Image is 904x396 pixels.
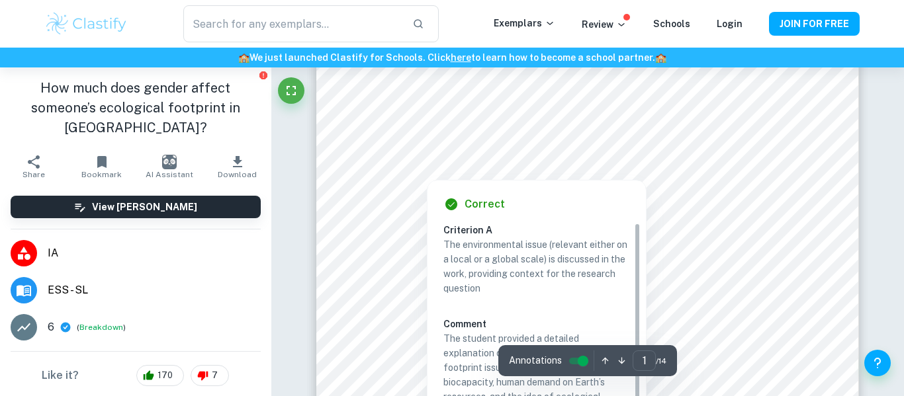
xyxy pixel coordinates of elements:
[23,170,45,179] span: Share
[44,11,128,37] img: Clastify logo
[183,5,402,42] input: Search for any exemplars...
[3,50,901,65] h6: We just launched Clastify for Schools. Click to learn how to become a school partner.
[136,148,203,185] button: AI Assistant
[582,17,627,32] p: Review
[218,170,257,179] span: Download
[11,196,261,218] button: View [PERSON_NAME]
[81,170,122,179] span: Bookmark
[146,170,193,179] span: AI Assistant
[864,350,891,376] button: Help and Feedback
[238,52,249,63] span: 🏫
[136,365,184,386] div: 170
[656,355,666,367] span: / 14
[278,77,304,104] button: Fullscreen
[162,155,177,169] img: AI Assistant
[443,237,630,296] p: The environmental issue (relevant either on a local or a global scale) is discussed in the work, ...
[150,369,180,382] span: 170
[77,321,126,334] span: ( )
[48,245,261,261] span: IA
[68,148,135,185] button: Bookmark
[509,354,562,368] span: Annotations
[465,196,505,212] h6: Correct
[48,319,54,335] p: 6
[451,52,471,63] a: here
[494,16,555,30] p: Exemplars
[443,317,630,331] h6: Comment
[653,19,690,29] a: Schools
[11,78,261,138] h1: How much does gender affect someone’s ecological footprint in [GEOGRAPHIC_DATA]?
[259,70,269,80] button: Report issue
[717,19,743,29] a: Login
[42,368,79,383] h6: Like it?
[655,52,666,63] span: 🏫
[769,12,860,36] button: JOIN FOR FREE
[203,148,271,185] button: Download
[191,365,229,386] div: 7
[79,321,123,333] button: Breakdown
[443,223,641,237] h6: Criterion A
[48,282,261,298] span: ESS - SL
[204,369,225,382] span: 7
[92,200,197,214] h6: View [PERSON_NAME]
